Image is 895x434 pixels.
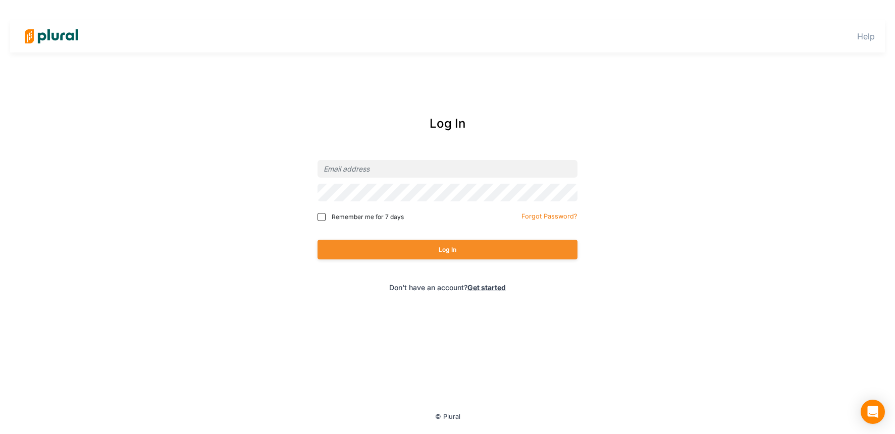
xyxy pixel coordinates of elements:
[861,400,885,424] div: Open Intercom Messenger
[318,213,326,221] input: Remember me for 7 days
[857,31,875,41] a: Help
[467,283,506,292] a: Get started
[435,413,460,420] small: © Plural
[274,282,621,293] div: Don't have an account?
[521,210,577,221] a: Forgot Password?
[332,212,404,222] span: Remember me for 7 days
[318,240,577,259] button: Log In
[274,115,621,133] div: Log In
[16,19,87,54] img: Logo for Plural
[521,212,577,220] small: Forgot Password?
[318,160,577,178] input: Email address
